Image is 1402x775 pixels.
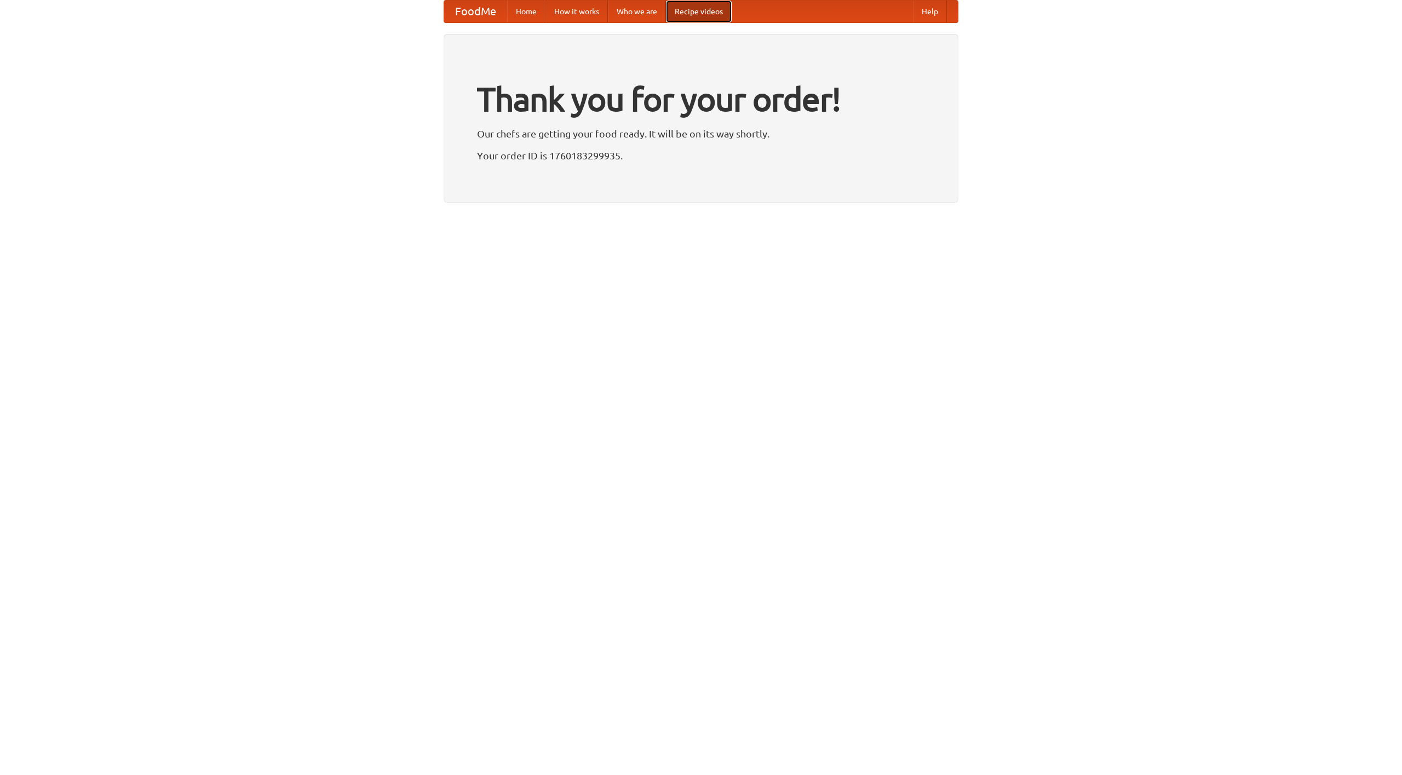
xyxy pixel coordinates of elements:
a: Who we are [608,1,666,22]
a: Home [507,1,545,22]
a: Help [913,1,947,22]
p: Our chefs are getting your food ready. It will be on its way shortly. [477,125,925,142]
a: Recipe videos [666,1,732,22]
h1: Thank you for your order! [477,73,925,125]
a: How it works [545,1,608,22]
p: Your order ID is 1760183299935. [477,147,925,164]
a: FoodMe [444,1,507,22]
